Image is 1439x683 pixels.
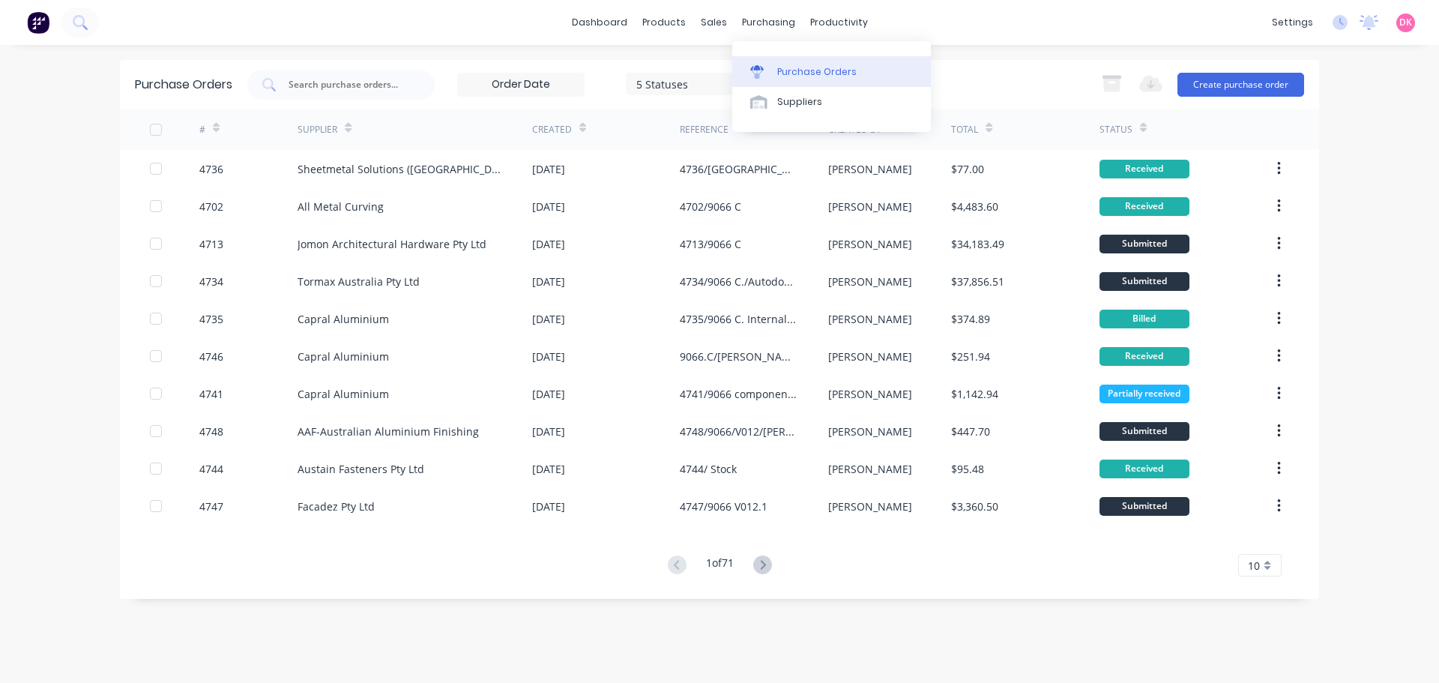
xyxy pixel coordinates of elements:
div: Supplier [298,123,337,136]
button: Create purchase order [1177,73,1304,97]
div: Reference [680,123,728,136]
div: Tormax Australia Pty Ltd [298,274,420,289]
div: $77.00 [951,161,984,177]
div: $447.70 [951,424,990,439]
div: # [199,123,205,136]
div: [PERSON_NAME] [828,461,912,477]
div: Purchase Orders [135,76,232,94]
a: dashboard [564,11,635,34]
div: sales [693,11,734,34]
div: 4741/9066 components + Extrusions [680,386,797,402]
div: 5 Statuses [636,76,743,91]
div: 4748 [199,424,223,439]
div: 4736/[GEOGRAPHIC_DATA][DEMOGRAPHIC_DATA] [680,161,797,177]
div: Capral Aluminium [298,386,389,402]
div: Purchase Orders [777,65,857,79]
div: 4748/9066/V012/[PERSON_NAME] [680,424,797,439]
div: [DATE] [532,236,565,252]
div: settings [1264,11,1321,34]
img: Factory [27,11,49,34]
span: DK [1399,16,1412,29]
div: [DATE] [532,424,565,439]
div: $3,360.50 [951,499,998,514]
div: Sheetmetal Solutions ([GEOGRAPHIC_DATA]) Pty Ltd [298,161,502,177]
div: Capral Aluminium [298,311,389,327]
div: $251.94 [951,349,990,364]
div: products [635,11,693,34]
div: [DATE] [532,274,565,289]
div: Total [951,123,978,136]
div: [DATE] [532,461,565,477]
div: [PERSON_NAME] [828,199,912,214]
div: [DATE] [532,161,565,177]
input: Order Date [458,73,584,96]
div: [PERSON_NAME] [828,424,912,439]
div: Submitted [1099,235,1189,253]
div: Facadez Pty Ltd [298,499,375,514]
div: Jomon Architectural Hardware Pty Ltd [298,236,486,252]
div: 4746 [199,349,223,364]
div: 4735/9066 C. Internal Curved Window [680,311,797,327]
div: $37,856.51 [951,274,1004,289]
div: Received [1099,197,1189,216]
div: [PERSON_NAME] [828,236,912,252]
div: 4713 [199,236,223,252]
div: AAF-Australian Aluminium Finishing [298,424,479,439]
div: Austain Fasteners Pty Ltd [298,461,424,477]
div: [DATE] [532,386,565,402]
a: Suppliers [732,87,931,117]
div: Submitted [1099,497,1189,516]
div: All Metal Curving [298,199,384,214]
div: Partially received [1099,385,1189,403]
div: 4744 [199,461,223,477]
div: Received [1099,160,1189,178]
div: 4741 [199,386,223,402]
div: Suppliers [777,95,822,109]
div: 4735 [199,311,223,327]
div: Received [1099,460,1189,478]
div: 4713/9066 C [680,236,741,252]
div: [PERSON_NAME] [828,311,912,327]
div: 4702 [199,199,223,214]
div: $4,483.60 [951,199,998,214]
div: [DATE] [532,199,565,214]
div: Submitted [1099,422,1189,441]
div: [DATE] [532,311,565,327]
div: [PERSON_NAME] [828,386,912,402]
div: 4734/9066 C./Autodoors [680,274,797,289]
div: [PERSON_NAME] [828,349,912,364]
div: Submitted [1099,272,1189,291]
div: productivity [803,11,875,34]
div: 9066.C/[PERSON_NAME] glazing component [680,349,797,364]
div: 4702/9066 C [680,199,741,214]
div: 4734 [199,274,223,289]
div: purchasing [734,11,803,34]
div: 4744/ Stock [680,461,737,477]
div: 4736 [199,161,223,177]
div: $34,183.49 [951,236,1004,252]
input: Search purchase orders... [287,77,411,92]
div: [PERSON_NAME] [828,274,912,289]
div: $374.89 [951,311,990,327]
div: 1 of 71 [706,555,734,577]
div: Status [1099,123,1132,136]
div: [PERSON_NAME] [828,499,912,514]
div: $95.48 [951,461,984,477]
div: [DATE] [532,499,565,514]
div: [PERSON_NAME] [828,161,912,177]
div: 4747 [199,499,223,514]
div: 4747/9066 V012.1 [680,499,767,514]
div: $1,142.94 [951,386,998,402]
div: Received [1099,347,1189,366]
div: Billed [1099,310,1189,328]
a: Purchase Orders [732,56,931,86]
div: Capral Aluminium [298,349,389,364]
span: 10 [1248,558,1260,574]
div: [DATE] [532,349,565,364]
div: Created [532,123,572,136]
